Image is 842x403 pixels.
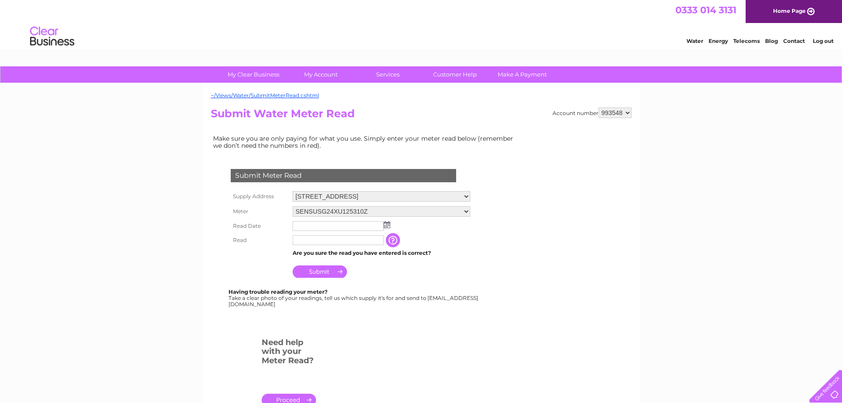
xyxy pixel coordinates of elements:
[229,288,328,295] b: Having trouble reading your meter?
[486,66,559,83] a: Make A Payment
[229,289,480,307] div: Take a clear photo of your readings, tell us which supply it's for and send to [EMAIL_ADDRESS][DO...
[419,66,491,83] a: Customer Help
[386,233,402,247] input: Information
[229,219,290,233] th: Read Date
[229,233,290,247] th: Read
[552,107,632,118] div: Account number
[709,38,728,44] a: Energy
[351,66,424,83] a: Services
[675,4,736,15] a: 0333 014 3131
[229,189,290,204] th: Supply Address
[733,38,760,44] a: Telecoms
[30,23,75,50] img: logo.png
[290,247,472,259] td: Are you sure the read you have entered is correct?
[231,169,456,182] div: Submit Meter Read
[686,38,703,44] a: Water
[293,265,347,278] input: Submit
[813,38,834,44] a: Log out
[211,133,520,151] td: Make sure you are only paying for what you use. Simply enter your meter read below (remember we d...
[765,38,778,44] a: Blog
[262,336,316,370] h3: Need help with your Meter Read?
[211,92,319,99] a: ~/Views/Water/SubmitMeterRead.cshtml
[384,221,390,228] img: ...
[211,107,632,124] h2: Submit Water Meter Read
[213,5,630,43] div: Clear Business is a trading name of Verastar Limited (registered in [GEOGRAPHIC_DATA] No. 3667643...
[229,204,290,219] th: Meter
[284,66,357,83] a: My Account
[217,66,290,83] a: My Clear Business
[783,38,805,44] a: Contact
